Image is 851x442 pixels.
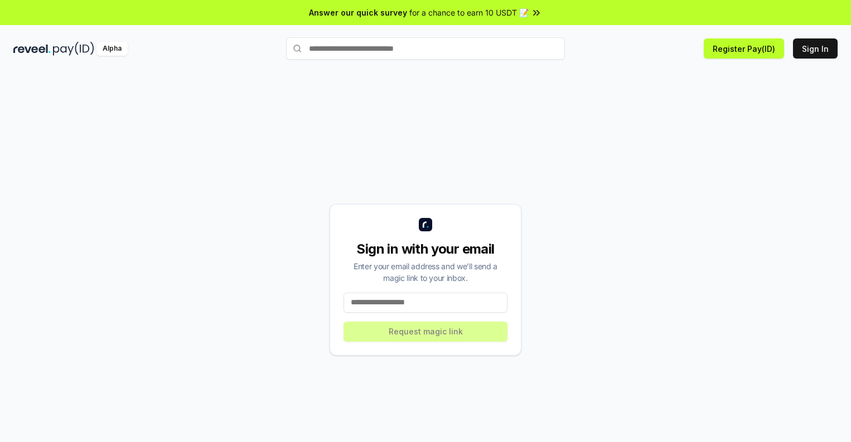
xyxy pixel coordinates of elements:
button: Register Pay(ID) [704,38,784,59]
img: logo_small [419,218,432,231]
img: reveel_dark [13,42,51,56]
img: pay_id [53,42,94,56]
span: Answer our quick survey [309,7,407,18]
button: Sign In [793,38,838,59]
div: Alpha [96,42,128,56]
div: Sign in with your email [344,240,507,258]
span: for a chance to earn 10 USDT 📝 [409,7,529,18]
div: Enter your email address and we’ll send a magic link to your inbox. [344,260,507,284]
